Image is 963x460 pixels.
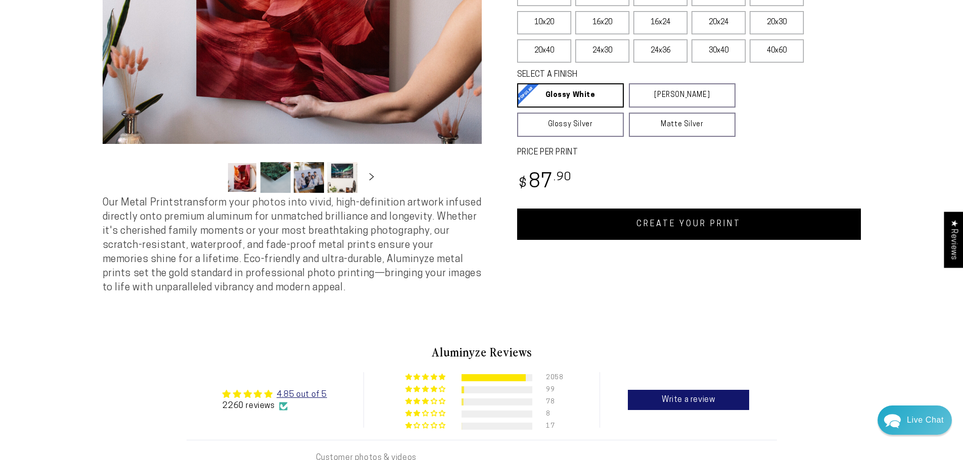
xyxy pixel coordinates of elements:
[546,423,558,430] div: 17
[15,47,200,56] div: We usually reply in a few hours.
[878,405,952,435] div: Chat widget toggle
[628,390,749,410] a: Write a review
[517,69,711,81] legend: SELECT A FINISH
[519,177,527,191] span: $
[405,386,447,393] div: 4% (99) reviews with 4 star rating
[517,39,571,63] label: 20x40
[77,289,136,295] span: We run on
[116,15,142,41] img: Helga
[750,11,804,34] label: 20x30
[103,198,482,293] span: Our Metal Prints transform your photos into vivid, high-definition artwork infused directly onto ...
[277,391,327,399] a: 4.85 out of 5
[405,422,447,430] div: 1% (17) reviews with 1 star rating
[227,162,257,193] button: Load image 1 in gallery view
[575,39,629,63] label: 24x30
[517,209,861,240] a: CREATE YOUR PRINT
[405,410,447,418] div: 0% (8) reviews with 2 star rating
[633,39,687,63] label: 24x36
[222,400,327,412] div: 2260 reviews
[944,212,963,268] div: Click to open Judge.me floating reviews tab
[546,398,558,405] div: 78
[554,172,572,183] sup: .90
[629,113,736,137] a: Matte Silver
[517,147,861,159] label: PRICE PER PRINT
[575,11,629,34] label: 16x20
[546,374,558,381] div: 2058
[202,166,224,188] button: Slide left
[907,405,944,435] div: Contact Us Directly
[750,39,804,63] label: 40x60
[95,15,121,41] img: John
[279,402,288,411] img: Verified Checkmark
[517,11,571,34] label: 10x20
[294,162,324,193] button: Load image 3 in gallery view
[546,411,558,418] div: 8
[68,304,147,321] a: Send a Message
[692,39,746,63] label: 30x40
[73,15,100,41] img: Marie J
[109,287,136,296] span: Re:amaze
[633,11,687,34] label: 16x24
[360,166,383,188] button: Slide right
[692,11,746,34] label: 20x24
[187,343,777,361] h2: Aluminyze Reviews
[517,173,572,192] bdi: 87
[327,162,357,193] button: Load image 4 in gallery view
[405,374,447,381] div: 91% (2058) reviews with 5 star rating
[405,398,447,405] div: 3% (78) reviews with 3 star rating
[629,83,736,108] a: [PERSON_NAME]
[517,113,624,137] a: Glossy Silver
[222,388,327,400] div: Average rating is 4.85 stars
[546,386,558,393] div: 99
[260,162,291,193] button: Load image 2 in gallery view
[517,83,624,108] a: Glossy White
